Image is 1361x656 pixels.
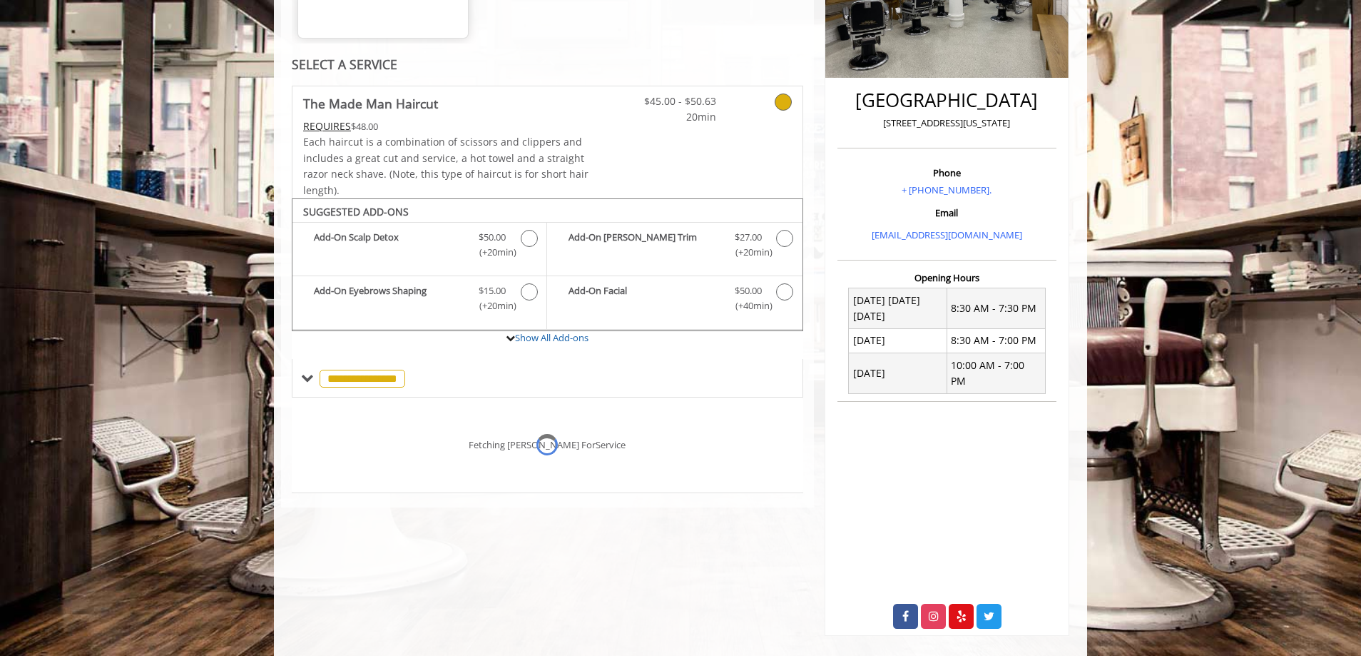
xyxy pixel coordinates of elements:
span: This service needs some Advance to be paid before we block your appointment [303,119,351,133]
td: 10:00 AM - 7:00 PM [947,353,1045,394]
span: (+20min ) [471,298,514,313]
div: The Made Man Haircut Add-onS [292,198,803,331]
span: (+20min ) [727,245,769,260]
span: (+40min ) [727,298,769,313]
b: Add-On Eyebrows Shaping [314,283,464,313]
td: [DATE] [849,353,947,394]
b: Add-On Facial [569,283,720,313]
span: (+20min ) [471,245,514,260]
span: $50.00 [735,283,762,298]
b: Add-On Scalp Detox [314,230,464,260]
span: Each haircut is a combination of scissors and clippers and includes a great cut and service, a ho... [303,135,588,196]
td: [DATE] [DATE] [DATE] [849,288,947,329]
span: $50.00 [479,230,506,245]
td: 8:30 AM - 7:00 PM [947,328,1045,353]
label: Add-On Scalp Detox [300,230,539,263]
b: The Made Man Haircut [303,94,438,113]
label: Add-On Beard Trim [554,230,795,263]
div: Fetching [PERSON_NAME] ForService [469,438,626,453]
h3: Email [841,208,1053,218]
p: [STREET_ADDRESS][US_STATE] [841,116,1053,131]
a: Show All Add-ons [515,331,588,344]
b: Add-On [PERSON_NAME] Trim [569,230,720,260]
h3: Phone [841,168,1053,178]
a: + [PHONE_NUMBER]. [902,183,992,196]
div: SELECT A SERVICE [292,58,803,71]
h2: [GEOGRAPHIC_DATA] [841,90,1053,111]
b: SUGGESTED ADD-ONS [303,205,409,218]
label: Add-On Facial [554,283,795,317]
div: $48.00 [303,118,590,134]
a: [EMAIL_ADDRESS][DOMAIN_NAME] [872,228,1022,241]
td: 8:30 AM - 7:30 PM [947,288,1045,329]
span: $45.00 - $50.63 [632,94,716,109]
td: [DATE] [849,328,947,353]
label: Add-On Eyebrows Shaping [300,283,539,317]
span: 20min [632,109,716,125]
span: $27.00 [735,230,762,245]
span: $15.00 [479,283,506,298]
h3: Opening Hours [837,273,1056,283]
